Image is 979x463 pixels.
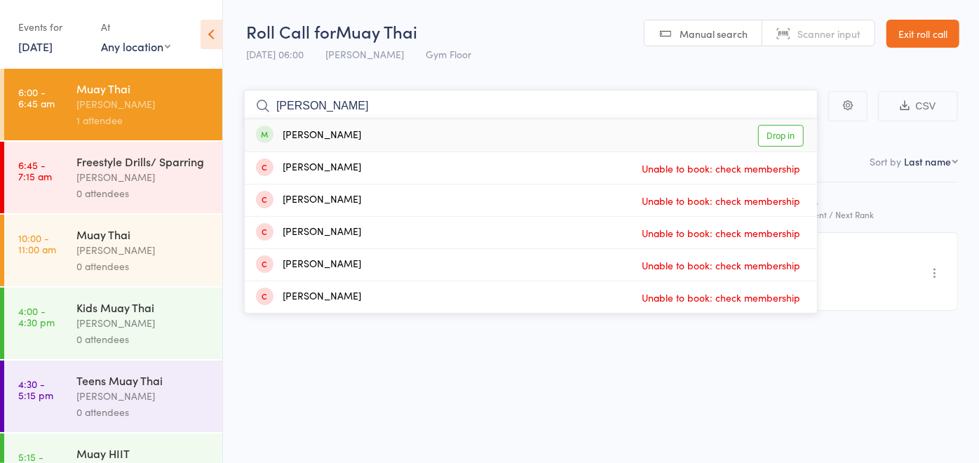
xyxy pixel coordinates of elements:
[18,86,55,109] time: 6:00 - 6:45 am
[76,81,210,96] div: Muay Thai
[870,154,901,168] label: Sort by
[76,315,210,331] div: [PERSON_NAME]
[325,47,404,61] span: [PERSON_NAME]
[680,27,748,41] span: Manual search
[791,189,897,226] div: Style
[18,378,53,401] time: 4:30 - 5:15 pm
[244,90,818,122] input: Search by name
[638,158,804,179] span: Unable to book: check membership
[886,20,959,48] a: Exit roll call
[76,96,210,112] div: [PERSON_NAME]
[758,125,804,147] a: Drop in
[76,242,210,258] div: [PERSON_NAME]
[76,169,210,185] div: [PERSON_NAME]
[256,160,361,176] div: [PERSON_NAME]
[4,215,222,286] a: 10:00 -11:00 amMuay Thai[PERSON_NAME]0 attendees
[76,227,210,242] div: Muay Thai
[76,300,210,315] div: Kids Muay Thai
[638,190,804,211] span: Unable to book: check membership
[878,91,958,121] button: CSV
[76,373,210,388] div: Teens Muay Thai
[76,445,210,461] div: Muay HIIT
[4,69,222,140] a: 6:00 -6:45 amMuay Thai[PERSON_NAME]1 attendee
[797,251,891,263] div: -
[256,289,361,305] div: [PERSON_NAME]
[4,288,222,359] a: 4:00 -4:30 pmKids Muay Thai[PERSON_NAME]0 attendees
[256,128,361,144] div: [PERSON_NAME]
[76,112,210,128] div: 1 attendee
[256,257,361,273] div: [PERSON_NAME]
[18,39,53,54] a: [DATE]
[246,47,304,61] span: [DATE] 06:00
[256,224,361,241] div: [PERSON_NAME]
[256,192,361,208] div: [PERSON_NAME]
[76,258,210,274] div: 0 attendees
[76,404,210,420] div: 0 attendees
[76,331,210,347] div: 0 attendees
[336,20,417,43] span: Muay Thai
[797,27,860,41] span: Scanner input
[101,39,170,54] div: Any location
[18,232,56,255] time: 10:00 - 11:00 am
[638,222,804,243] span: Unable to book: check membership
[76,154,210,169] div: Freestyle Drills/ Sparring
[904,154,951,168] div: Last name
[18,305,55,328] time: 4:00 - 4:30 pm
[4,361,222,432] a: 4:30 -5:15 pmTeens Muay Thai[PERSON_NAME]0 attendees
[101,15,170,39] div: At
[76,185,210,201] div: 0 attendees
[638,287,804,308] span: Unable to book: check membership
[797,210,891,219] div: Current / Next Rank
[4,142,222,213] a: 6:45 -7:15 amFreestyle Drills/ Sparring[PERSON_NAME]0 attendees
[426,47,471,61] span: Gym Floor
[18,159,52,182] time: 6:45 - 7:15 am
[76,388,210,404] div: [PERSON_NAME]
[246,20,336,43] span: Roll Call for
[638,255,804,276] span: Unable to book: check membership
[18,15,87,39] div: Events for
